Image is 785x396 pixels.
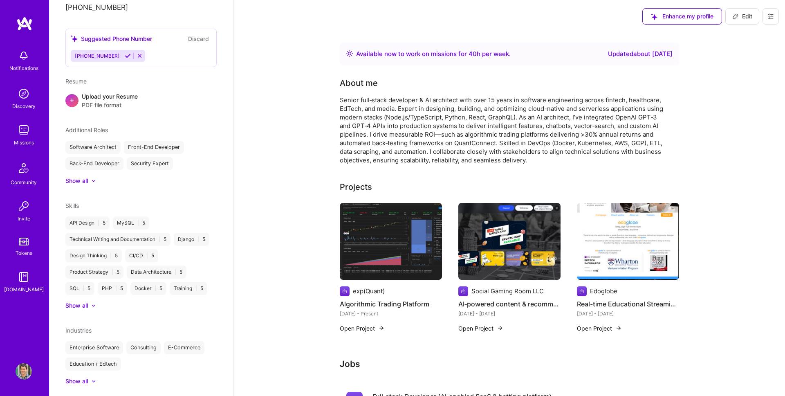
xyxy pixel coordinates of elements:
[130,282,166,295] div: Docker 5
[16,85,32,102] img: discovery
[115,285,117,292] span: |
[71,35,78,42] i: icon SuggestedTeams
[340,324,385,333] button: Open Project
[65,377,88,385] div: Show all
[82,101,138,109] span: PDF file format
[110,252,112,259] span: |
[458,309,561,318] div: [DATE] - [DATE]
[65,233,170,246] div: Technical Writing and Documentation 5
[16,249,32,257] div: Tokens
[14,138,34,147] div: Missions
[18,214,30,223] div: Invite
[65,216,110,229] div: API Design 5
[497,325,503,331] img: arrow-right
[65,141,121,154] div: Software Architect
[71,34,152,43] div: Suggested Phone Number
[469,50,477,58] span: 40
[16,269,32,285] img: guide book
[127,265,186,279] div: Data Architecture 5
[340,299,442,309] h4: Algorithmic Trading Platform
[13,363,34,380] a: User Avatar
[98,282,127,295] div: PHP 5
[137,220,139,226] span: |
[346,50,353,57] img: Availability
[65,327,92,334] span: Industries
[11,178,37,187] div: Community
[458,203,561,280] img: AI‑powered content & recommendation SaaS
[65,157,123,170] div: Back-End Developer
[577,203,679,280] img: Real-time Educational Streaming Platform
[125,53,131,59] i: Accept
[175,269,176,275] span: |
[65,358,121,371] div: Education / Edtech
[137,53,143,59] i: Reject
[16,363,32,380] img: User Avatar
[195,285,197,292] span: |
[725,8,759,25] button: Edit
[65,177,88,185] div: Show all
[65,301,88,310] div: Show all
[82,92,138,109] div: Upload your Resume
[458,299,561,309] h4: AI‑powered content & recommendation SaaS
[127,157,173,170] div: Security Expert
[458,324,503,333] button: Open Project
[340,77,378,89] div: About me
[125,249,158,262] div: CI/CD 5
[75,53,120,59] span: [PHONE_NUMBER]
[353,287,385,295] div: exp(Quant)
[65,3,217,13] p: [PHONE_NUMBER]
[471,287,544,295] div: Social Gaming Room LLC
[170,282,207,295] div: Training 5
[83,285,84,292] span: |
[340,181,372,193] div: Projects
[65,265,123,279] div: Product Strategy 5
[174,233,209,246] div: Django 5
[65,126,108,133] span: Additional Roles
[608,49,673,59] div: Updated about [DATE]
[155,285,156,292] span: |
[65,249,122,262] div: Design Thinking 5
[14,158,34,178] img: Community
[356,49,511,59] div: Available now to work on missions for h per week .
[577,324,622,333] button: Open Project
[9,64,38,72] div: Notifications
[577,299,679,309] h4: Real-time Educational Streaming Platform
[378,325,385,331] img: arrow-right
[164,341,204,354] div: E-Commerce
[340,359,679,369] h3: Jobs
[4,285,44,294] div: [DOMAIN_NAME]
[642,8,722,25] button: Enhance my profile
[65,341,123,354] div: Enterprise Software
[12,102,36,110] div: Discovery
[590,287,617,295] div: Edoglobe
[98,220,99,226] span: |
[124,141,184,154] div: Front-End Developer
[113,216,149,229] div: MySQL 5
[16,16,33,31] img: logo
[732,12,752,20] span: Edit
[197,236,199,243] span: |
[340,96,667,164] div: Senior full‑stack developer & AI architect with over 15 years in software engineering across fint...
[70,95,74,104] span: +
[16,47,32,64] img: bell
[651,12,713,20] span: Enhance my profile
[146,252,148,259] span: |
[16,198,32,214] img: Invite
[126,341,161,354] div: Consulting
[16,122,32,138] img: teamwork
[651,13,657,20] i: icon SuggestedTeams
[65,202,79,209] span: Skills
[577,286,587,296] img: Company logo
[340,203,442,280] img: Algorithmic Trading Platform
[186,34,211,43] button: Discard
[458,286,468,296] img: Company logo
[340,286,350,296] img: Company logo
[65,78,87,85] span: Resume
[577,309,679,318] div: [DATE] - [DATE]
[159,236,160,243] span: |
[65,92,217,109] div: +Upload your ResumePDF file format
[340,309,442,318] div: [DATE] - Present
[19,238,29,245] img: tokens
[615,325,622,331] img: arrow-right
[65,282,94,295] div: SQL 5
